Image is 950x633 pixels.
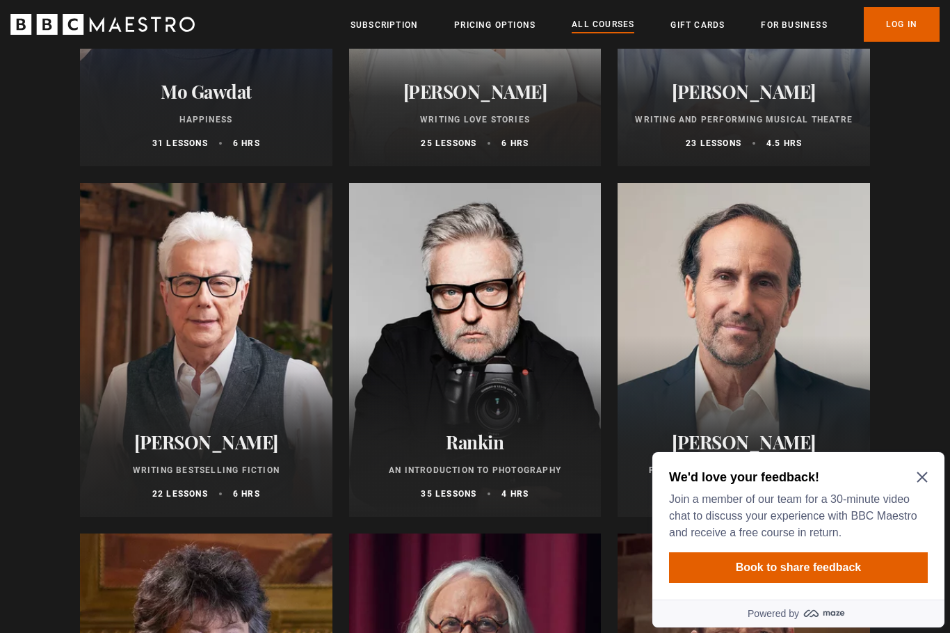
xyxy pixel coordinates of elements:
[670,18,725,32] a: Gift Cards
[366,81,585,102] h2: [PERSON_NAME]
[22,106,281,136] button: Book to share feedback
[22,22,275,39] h2: We'd love your feedback!
[634,81,853,102] h2: [PERSON_NAME]
[864,7,940,42] a: Log In
[152,137,208,150] p: 31 lessons
[454,18,536,32] a: Pricing Options
[572,17,634,33] a: All Courses
[351,7,940,42] nav: Primary
[349,183,602,517] a: Rankin An Introduction to Photography 35 lessons 4 hrs
[270,25,281,36] button: Close Maze Prompt
[233,137,260,150] p: 6 hrs
[351,18,418,32] a: Subscription
[152,488,208,500] p: 22 lessons
[6,6,298,181] div: Optional study invitation
[22,45,275,95] p: Join a member of our team for a 30-minute video chat to discuss your experience with BBC Maestro ...
[80,183,332,517] a: [PERSON_NAME] Writing Bestselling Fiction 22 lessons 6 hrs
[634,113,853,126] p: Writing and Performing Musical Theatre
[618,183,870,517] a: [PERSON_NAME] Public Speaking and Communication 26 lessons 5.5 hrs
[366,113,585,126] p: Writing Love Stories
[421,488,476,500] p: 35 lessons
[686,137,741,150] p: 23 lessons
[501,137,529,150] p: 6 hrs
[766,137,802,150] p: 4.5 hrs
[634,431,853,453] h2: [PERSON_NAME]
[366,431,585,453] h2: Rankin
[97,81,316,102] h2: Mo Gawdat
[97,431,316,453] h2: [PERSON_NAME]
[10,14,195,35] svg: BBC Maestro
[634,464,853,476] p: Public Speaking and Communication
[366,464,585,476] p: An Introduction to Photography
[233,488,260,500] p: 6 hrs
[97,113,316,126] p: Happiness
[501,488,529,500] p: 4 hrs
[761,18,827,32] a: For business
[97,464,316,476] p: Writing Bestselling Fiction
[6,153,298,181] a: Powered by maze
[421,137,476,150] p: 25 lessons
